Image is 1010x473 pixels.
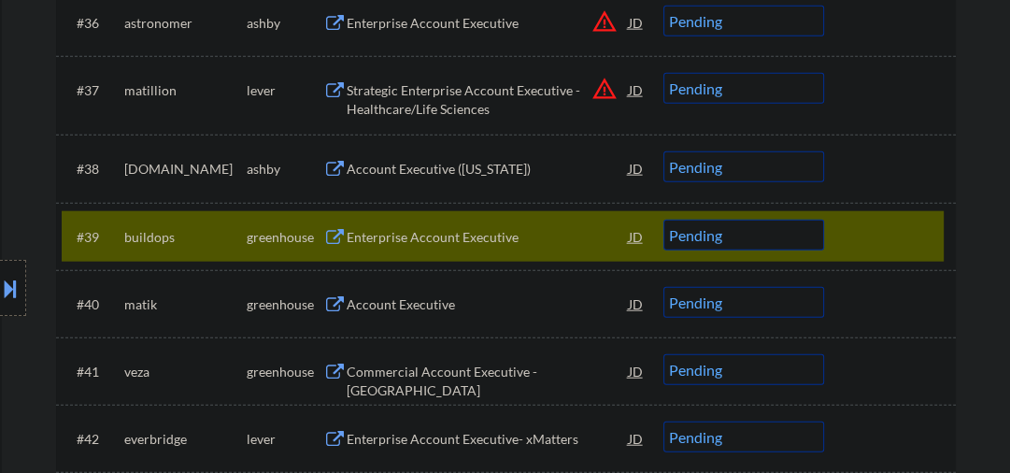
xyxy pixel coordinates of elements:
[347,363,629,399] div: Commercial Account Executive - [GEOGRAPHIC_DATA]
[347,81,629,118] div: Strategic Enterprise Account Executive - Healthcare/Life Sciences
[247,14,323,33] div: ashby
[627,220,646,253] div: JD
[124,81,247,100] div: matillion
[247,81,323,100] div: lever
[627,73,646,107] div: JD
[347,14,629,33] div: Enterprise Account Executive
[77,14,109,33] div: #36
[347,295,629,314] div: Account Executive
[627,151,646,185] div: JD
[627,287,646,321] div: JD
[591,8,618,35] button: warning_amber
[627,422,646,455] div: JD
[591,76,618,102] button: warning_amber
[627,354,646,388] div: JD
[124,14,247,33] div: astronomer
[77,81,109,100] div: #37
[347,160,629,179] div: Account Executive ([US_STATE])
[347,430,629,449] div: Enterprise Account Executive- xMatters
[347,228,629,247] div: Enterprise Account Executive
[627,6,646,39] div: JD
